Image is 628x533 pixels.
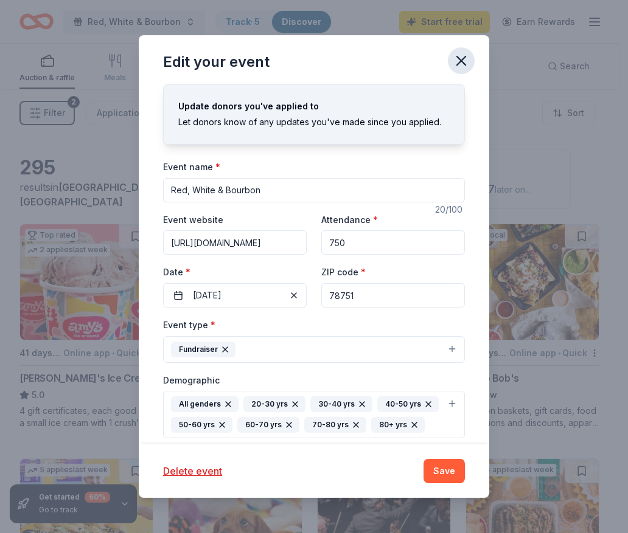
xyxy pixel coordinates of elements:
label: Event website [163,214,223,226]
button: Fundraiser [163,336,465,363]
input: 12345 (U.S. only) [321,283,465,308]
button: Delete event [163,464,222,478]
input: https://www... [163,230,307,255]
button: [DATE] [163,283,307,308]
label: Date [163,266,307,278]
button: Save [424,459,465,483]
div: 20 /100 [435,202,465,217]
label: Demographic [163,374,220,387]
label: Event type [163,319,215,331]
input: Spring Fundraiser [163,178,465,202]
div: 50-60 yrs [171,417,232,433]
div: Let donors know of any updates you've made since you applied. [178,115,450,129]
label: Event name [163,161,220,173]
div: We use this information to help brands find events with their target demographic to sponsor their... [163,443,465,463]
label: ZIP code [321,266,366,278]
div: 20-30 yrs [243,396,305,412]
input: 20 [321,230,465,255]
div: 30-40 yrs [310,396,372,412]
div: 80+ yrs [371,417,425,433]
div: 70-80 yrs [304,417,366,433]
div: All genders [171,396,239,412]
button: All genders20-30 yrs30-40 yrs40-50 yrs50-60 yrs60-70 yrs70-80 yrs80+ yrs [163,391,465,438]
div: Update donors you've applied to [178,99,450,114]
div: Fundraiser [171,342,235,357]
div: 40-50 yrs [377,396,439,412]
div: 60-70 yrs [237,417,299,433]
label: Attendance [321,214,378,226]
div: Edit your event [163,52,270,72]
